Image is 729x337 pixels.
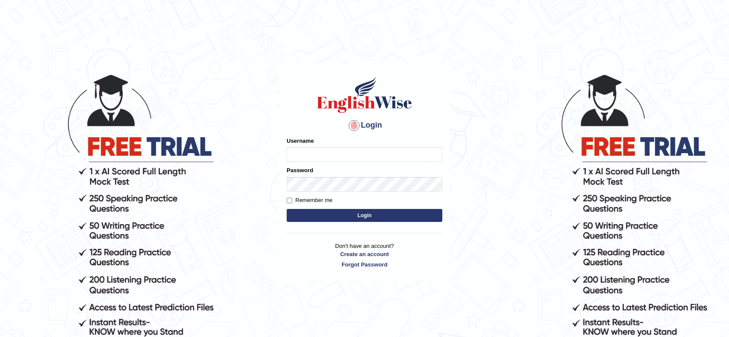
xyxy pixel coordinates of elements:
[287,166,313,174] label: Password
[287,198,292,203] input: Remember me
[287,119,442,132] h4: Login
[315,75,414,114] img: Logo of English Wise sign in for intelligent practice with AI
[287,260,442,269] a: Forgot Password
[287,137,314,145] label: Username
[287,209,442,222] button: Login
[287,196,333,205] label: Remember me
[287,250,442,258] a: Create an account
[287,242,442,269] p: Don't have an account?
